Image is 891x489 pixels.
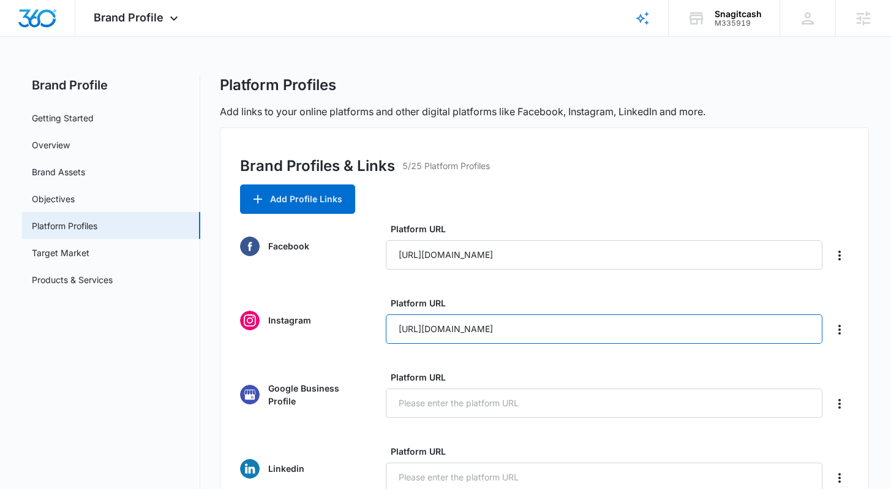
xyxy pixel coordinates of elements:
input: Please enter the platform URL [386,314,822,344]
a: Objectives [32,192,75,205]
button: Delete [830,468,848,488]
p: Instagram [268,314,311,327]
label: Platform URL [391,445,827,458]
p: Facebook [268,240,309,252]
a: Getting Started [32,112,94,124]
a: Products & Services [32,273,113,286]
span: Brand Profile [94,11,164,24]
h1: Platform Profiles [220,76,336,94]
div: account id [715,19,762,28]
a: Overview [32,138,70,151]
button: Delete [830,246,848,265]
label: Platform URL [391,371,827,384]
label: Platform URL [391,297,827,309]
p: Linkedin [268,462,304,475]
label: Platform URL [391,222,827,235]
button: Add Profile Links [240,184,355,214]
a: Platform Profiles [32,219,97,232]
p: Google Business Profile [268,382,363,408]
h2: Brand Profile [22,76,200,94]
input: Please enter the platform URL [386,389,822,418]
p: Add links to your online platforms and other digital platforms like Facebook, Instagram, LinkedIn... [220,104,868,119]
a: Brand Assets [32,165,85,178]
button: Delete [830,394,848,414]
a: Target Market [32,246,89,259]
input: Please enter the platform URL [386,240,822,270]
div: account name [715,9,762,19]
button: Delete [830,320,848,339]
p: 5/25 Platform Profiles [402,159,490,172]
h3: Brand Profiles & Links [240,155,395,177]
